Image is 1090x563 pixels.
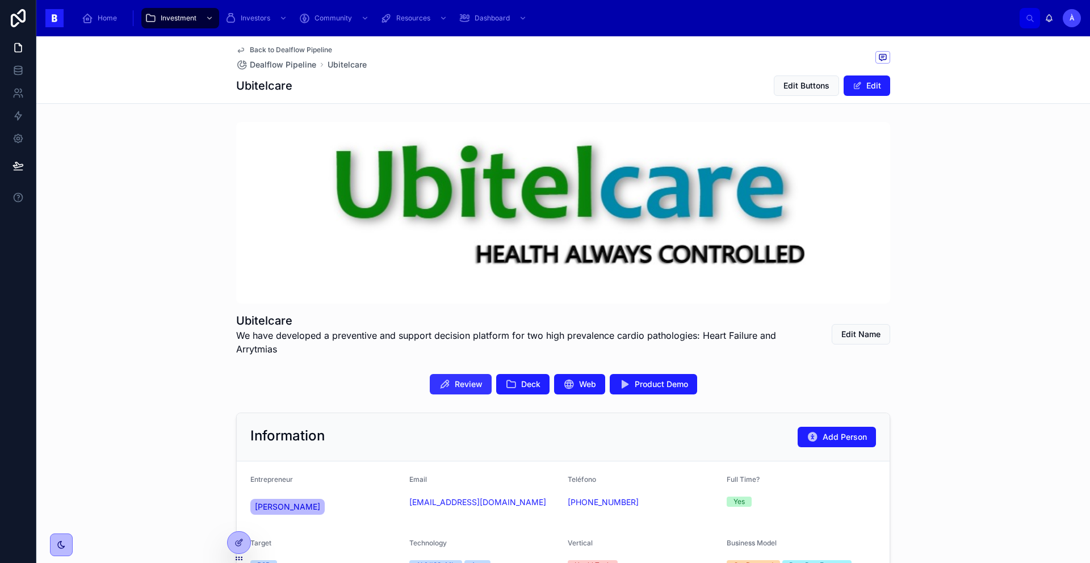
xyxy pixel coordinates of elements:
[455,8,533,28] a: Dashboard
[236,78,292,94] h1: Ubitelcare
[409,497,546,508] a: [EMAIL_ADDRESS][DOMAIN_NAME]
[295,8,375,28] a: Community
[1070,14,1075,23] span: À
[635,379,688,390] span: Product Demo
[236,59,316,70] a: Dealflow Pipeline
[496,374,550,394] button: Deck
[250,45,332,54] span: Back to Dealflow Pipeline
[221,8,293,28] a: Investors
[610,374,697,394] button: Product Demo
[554,374,605,394] button: Web
[73,6,1020,31] div: scrollable content
[250,539,271,547] span: Target
[78,8,125,28] a: Home
[241,14,270,23] span: Investors
[45,9,64,27] img: App logo
[409,475,427,484] span: Email
[236,313,805,329] h1: Ubitelcare
[568,539,593,547] span: Vertical
[733,497,745,507] div: Yes
[161,14,196,23] span: Investment
[841,329,881,340] span: Edit Name
[396,14,430,23] span: Resources
[328,59,367,70] a: Ubitelcare
[250,59,316,70] span: Dealflow Pipeline
[377,8,453,28] a: Resources
[774,75,839,96] button: Edit Buttons
[823,431,867,443] span: Add Person
[568,475,596,484] span: Teléfono
[783,80,829,91] span: Edit Buttons
[315,14,352,23] span: Community
[579,379,596,390] span: Web
[250,499,325,515] a: [PERSON_NAME]
[255,501,320,512] span: [PERSON_NAME]
[236,329,805,356] span: We have developed a preventive and support decision platform for two high prevalence cardio patho...
[727,539,777,547] span: Business Model
[832,324,890,344] button: Edit Name
[250,475,293,484] span: Entrepreneur
[475,14,510,23] span: Dashboard
[236,45,332,54] a: Back to Dealflow Pipeline
[250,427,325,445] h2: Information
[568,497,639,508] a: [PHONE_NUMBER]
[141,8,219,28] a: Investment
[844,75,890,96] button: Edit
[455,379,483,390] span: Review
[430,374,492,394] button: Review
[727,475,760,484] span: Full Time?
[409,539,447,547] span: Technology
[521,379,540,390] span: Deck
[98,14,117,23] span: Home
[798,427,876,447] button: Add Person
